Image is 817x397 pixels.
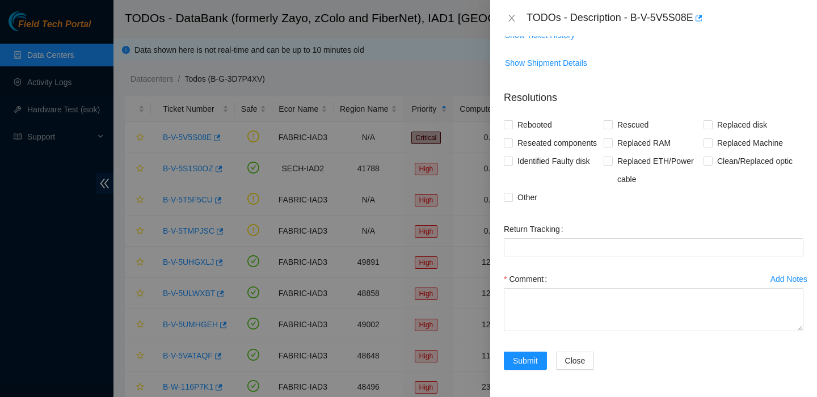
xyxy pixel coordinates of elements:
[504,13,520,24] button: Close
[556,352,595,370] button: Close
[613,134,675,152] span: Replaced RAM
[504,238,803,256] input: Return Tracking
[507,14,516,23] span: close
[713,116,772,134] span: Replaced disk
[504,54,588,72] button: Show Shipment Details
[513,116,557,134] span: Rebooted
[513,354,538,367] span: Submit
[565,354,586,367] span: Close
[513,152,595,170] span: Identified Faulty disk
[527,9,803,27] div: TODOs - Description - B-V-5V5S08E
[504,220,568,238] label: Return Tracking
[504,270,551,288] label: Comment
[770,275,807,283] div: Add Notes
[504,81,803,105] p: Resolutions
[770,270,808,288] button: Add Notes
[613,116,653,134] span: Rescued
[504,352,547,370] button: Submit
[713,152,797,170] span: Clean/Replaced optic
[613,152,704,188] span: Replaced ETH/Power cable
[504,288,803,331] textarea: Comment
[713,134,787,152] span: Replaced Machine
[513,188,542,206] span: Other
[505,57,587,69] span: Show Shipment Details
[513,134,601,152] span: Reseated components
